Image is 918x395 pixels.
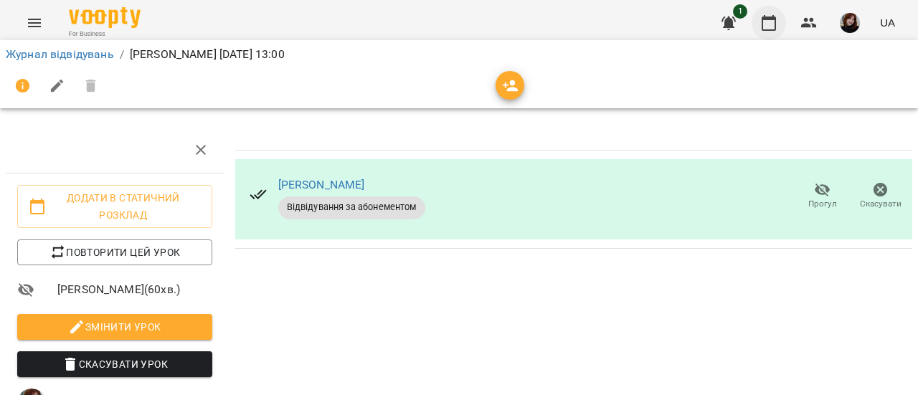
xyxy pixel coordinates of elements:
[793,176,851,216] button: Прогул
[278,201,425,214] span: Відвідування за абонементом
[733,4,747,19] span: 1
[29,356,201,373] span: Скасувати Урок
[6,47,114,61] a: Журнал відвідувань
[880,15,895,30] span: UA
[278,178,365,191] a: [PERSON_NAME]
[17,351,212,377] button: Скасувати Урок
[69,29,141,39] span: For Business
[874,9,901,36] button: UA
[860,198,902,210] span: Скасувати
[17,314,212,340] button: Змінити урок
[29,318,201,335] span: Змінити урок
[840,13,860,33] img: c0394d73d4d57a6b06aa057d87e8ed46.PNG
[6,46,912,63] nav: breadcrumb
[69,7,141,28] img: Voopty Logo
[17,6,52,40] button: Menu
[17,185,212,228] button: Додати в статичний розклад
[29,244,201,261] span: Повторити цей урок
[130,46,285,63] p: [PERSON_NAME] [DATE] 13:00
[120,46,124,63] li: /
[17,239,212,265] button: Повторити цей урок
[57,281,212,298] span: [PERSON_NAME] ( 60 хв. )
[808,198,837,210] span: Прогул
[29,189,201,224] span: Додати в статичний розклад
[851,176,909,216] button: Скасувати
